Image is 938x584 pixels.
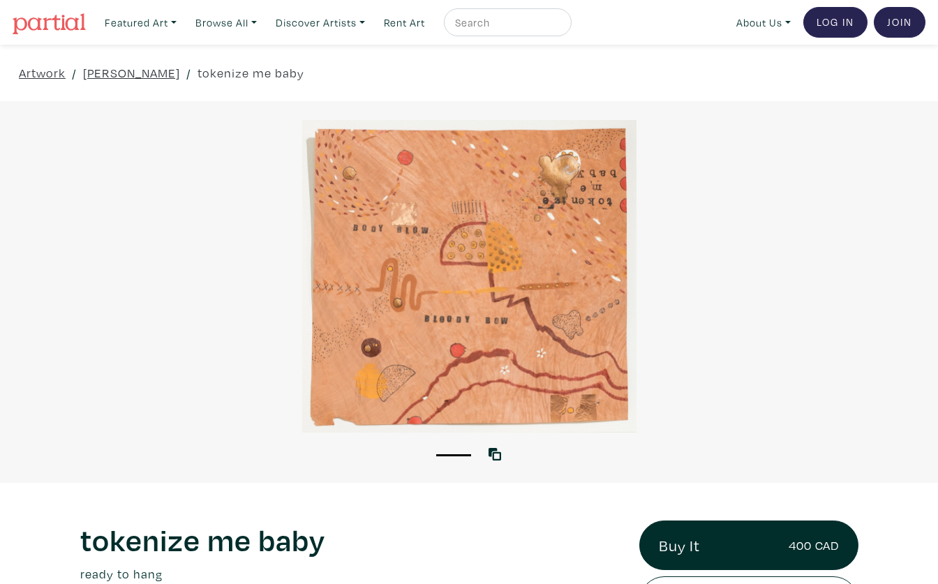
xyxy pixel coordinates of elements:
a: Featured Art [98,8,183,37]
span: / [186,63,191,82]
small: 400 CAD [789,536,839,555]
a: Artwork [19,63,66,82]
a: Join [874,7,925,38]
p: ready to hang [80,564,619,583]
a: [PERSON_NAME] [83,63,180,82]
input: Search [454,14,558,31]
h1: tokenize me baby [80,521,619,558]
a: tokenize me baby [198,63,304,82]
a: Rent Art [378,8,431,37]
span: / [72,63,77,82]
a: Buy It400 CAD [639,521,858,571]
a: Browse All [189,8,263,37]
a: Discover Artists [269,8,371,37]
button: 1 of 1 [436,454,471,456]
a: About Us [730,8,797,37]
a: Log In [803,7,868,38]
